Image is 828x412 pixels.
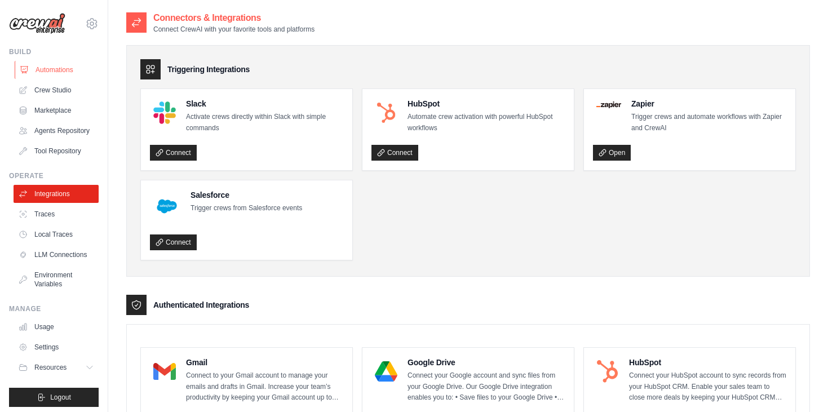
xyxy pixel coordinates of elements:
[14,122,99,140] a: Agents Repository
[186,357,343,368] h4: Gmail
[9,47,99,56] div: Build
[14,225,99,243] a: Local Traces
[408,98,565,109] h4: HubSpot
[375,360,397,383] img: Google Drive Logo
[14,101,99,119] a: Marketplace
[153,25,315,34] p: Connect CrewAI with your favorite tools and platforms
[50,393,71,402] span: Logout
[14,246,99,264] a: LLM Connections
[191,203,302,214] p: Trigger crews from Salesforce events
[408,112,565,134] p: Automate crew activation with powerful HubSpot workflows
[153,193,180,220] img: Salesforce Logo
[167,64,250,75] h3: Triggering Integrations
[593,145,631,161] a: Open
[408,370,565,404] p: Connect your Google account and sync files from your Google Drive. Our Google Drive integration e...
[14,81,99,99] a: Crew Studio
[14,358,99,376] button: Resources
[9,388,99,407] button: Logout
[14,338,99,356] a: Settings
[631,112,786,134] p: Trigger crews and automate workflows with Zapier and CrewAI
[186,370,343,404] p: Connect to your Gmail account to manage your emails and drafts in Gmail. Increase your team’s pro...
[14,318,99,336] a: Usage
[629,370,786,404] p: Connect your HubSpot account to sync records from your HubSpot CRM. Enable your sales team to clo...
[150,145,197,161] a: Connect
[186,112,343,134] p: Activate crews directly within Slack with simple commands
[371,145,418,161] a: Connect
[153,360,176,383] img: Gmail Logo
[9,171,99,180] div: Operate
[596,360,619,383] img: HubSpot Logo
[375,101,397,124] img: HubSpot Logo
[9,304,99,313] div: Manage
[9,13,65,34] img: Logo
[631,98,786,109] h4: Zapier
[186,98,343,109] h4: Slack
[153,11,315,25] h2: Connectors & Integrations
[150,234,197,250] a: Connect
[34,363,67,372] span: Resources
[14,185,99,203] a: Integrations
[14,142,99,160] a: Tool Repository
[15,61,100,79] a: Automations
[14,266,99,293] a: Environment Variables
[629,357,786,368] h4: HubSpot
[14,205,99,223] a: Traces
[408,357,565,368] h4: Google Drive
[153,299,249,311] h3: Authenticated Integrations
[191,189,302,201] h4: Salesforce
[153,101,176,124] img: Slack Logo
[596,101,621,108] img: Zapier Logo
